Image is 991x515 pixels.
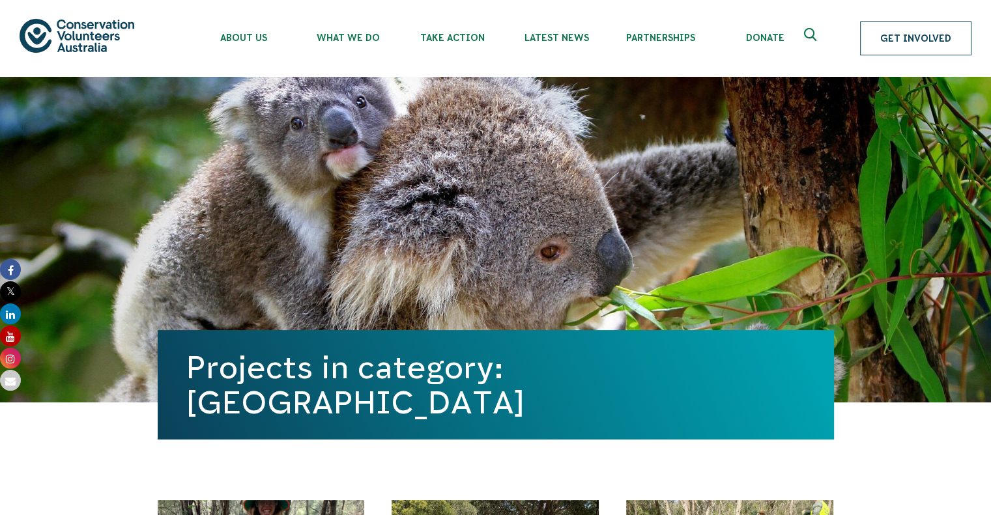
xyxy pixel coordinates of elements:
span: Expand search box [804,28,820,49]
span: What We Do [296,33,400,43]
a: Get Involved [860,21,971,55]
img: logo.svg [20,19,134,52]
span: About Us [192,33,296,43]
span: Donate [713,33,817,43]
span: Take Action [400,33,504,43]
h1: Projects in category: [GEOGRAPHIC_DATA] [186,350,805,420]
button: Expand search box Close search box [796,23,827,54]
span: Partnerships [609,33,713,43]
span: Latest News [504,33,609,43]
